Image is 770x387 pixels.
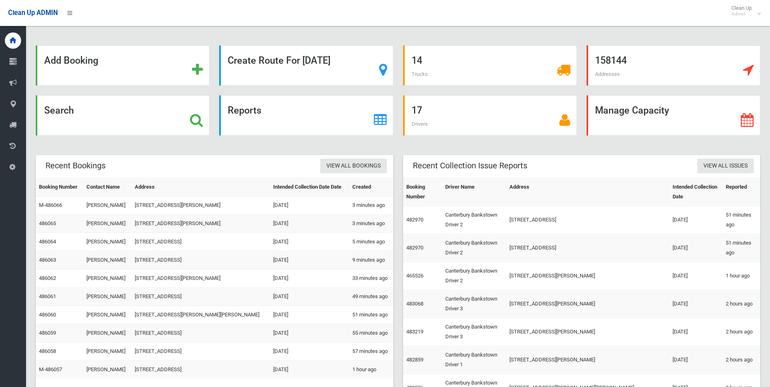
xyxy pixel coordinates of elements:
a: M-486057 [39,366,62,372]
a: M-486066 [39,202,62,208]
td: 5 minutes ago [349,233,393,251]
td: [DATE] [270,251,349,269]
td: [PERSON_NAME] [83,196,131,215]
span: Addresses [595,71,620,77]
td: [DATE] [669,206,723,234]
td: Canterbury Bankstown Driver 2 [442,206,506,234]
td: Canterbury Bankstown Driver 1 [442,346,506,374]
td: [STREET_ADDRESS][PERSON_NAME] [506,262,669,290]
td: [STREET_ADDRESS][PERSON_NAME] [506,318,669,346]
td: [STREET_ADDRESS] [132,361,270,379]
td: [DATE] [270,233,349,251]
strong: 17 [412,105,422,116]
a: 158144 Addresses [587,45,760,86]
td: Canterbury Bankstown Driver 3 [442,290,506,318]
a: 483219 [406,329,423,335]
th: Address [506,178,669,206]
th: Reported [723,178,760,206]
td: [DATE] [669,262,723,290]
strong: Create Route For [DATE] [228,55,330,66]
td: 51 minutes ago [349,306,393,324]
td: [PERSON_NAME] [83,288,131,306]
td: 1 hour ago [349,361,393,379]
strong: Add Booking [44,55,98,66]
td: 1 hour ago [723,262,760,290]
td: [STREET_ADDRESS] [132,233,270,251]
a: Reports [219,95,393,135]
td: [STREET_ADDRESS][PERSON_NAME] [132,269,270,288]
td: [STREET_ADDRESS] [132,251,270,269]
td: [STREET_ADDRESS] [132,288,270,306]
td: [PERSON_NAME] [83,233,131,251]
td: [DATE] [270,215,349,233]
a: Search [36,95,209,135]
a: 486065 [39,220,56,226]
td: [DATE] [270,342,349,361]
th: Intended Collection Date Date [270,178,349,196]
td: 2 hours ago [723,318,760,346]
td: [STREET_ADDRESS][PERSON_NAME] [132,196,270,215]
span: Clean Up [727,5,760,17]
a: 483068 [406,301,423,307]
td: [PERSON_NAME] [83,306,131,324]
small: Admin [731,11,752,17]
td: 33 minutes ago [349,269,393,288]
td: 51 minutes ago [723,234,760,262]
a: 486062 [39,275,56,281]
td: [PERSON_NAME] [83,342,131,361]
strong: Manage Capacity [595,105,669,116]
td: [STREET_ADDRESS][PERSON_NAME][PERSON_NAME] [132,306,270,324]
td: [DATE] [270,196,349,215]
td: Canterbury Bankstown Driver 2 [442,262,506,290]
td: Canterbury Bankstown Driver 2 [442,234,506,262]
td: 3 minutes ago [349,215,393,233]
td: 3 minutes ago [349,196,393,215]
th: Created [349,178,393,196]
span: Clean Up ADMIN [8,9,58,17]
a: View All Bookings [320,159,387,174]
td: [STREET_ADDRESS] [506,234,669,262]
td: [DATE] [270,361,349,379]
td: Canterbury Bankstown Driver 3 [442,318,506,346]
td: 49 minutes ago [349,288,393,306]
td: 57 minutes ago [349,342,393,361]
td: [STREET_ADDRESS] [132,324,270,342]
td: [PERSON_NAME] [83,361,131,379]
a: View All Issues [697,159,754,174]
th: Driver Name [442,178,506,206]
th: Contact Name [83,178,131,196]
span: Drivers [412,121,428,127]
a: Add Booking [36,45,209,86]
td: [DATE] [669,234,723,262]
th: Booking Number [36,178,83,196]
td: [DATE] [669,290,723,318]
strong: Search [44,105,74,116]
a: 486064 [39,239,56,245]
strong: 14 [412,55,422,66]
td: [STREET_ADDRESS] [506,206,669,234]
a: 486061 [39,293,56,299]
td: 55 minutes ago [349,324,393,342]
td: [DATE] [669,318,723,346]
td: [DATE] [270,288,349,306]
th: Address [132,178,270,196]
td: 9 minutes ago [349,251,393,269]
td: 51 minutes ago [723,206,760,234]
th: Intended Collection Date [669,178,723,206]
td: [PERSON_NAME] [83,215,131,233]
th: Booking Number [403,178,442,206]
td: 2 hours ago [723,290,760,318]
a: 486060 [39,312,56,318]
td: [DATE] [669,346,723,374]
span: Trucks [412,71,428,77]
a: 486058 [39,348,56,354]
a: 482859 [406,357,423,363]
header: Recent Collection Issue Reports [403,158,537,174]
td: 2 hours ago [723,346,760,374]
a: 482970 [406,217,423,223]
strong: Reports [228,105,261,116]
td: [STREET_ADDRESS][PERSON_NAME] [132,215,270,233]
td: [STREET_ADDRESS][PERSON_NAME] [506,290,669,318]
header: Recent Bookings [36,158,115,174]
td: [DATE] [270,269,349,288]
